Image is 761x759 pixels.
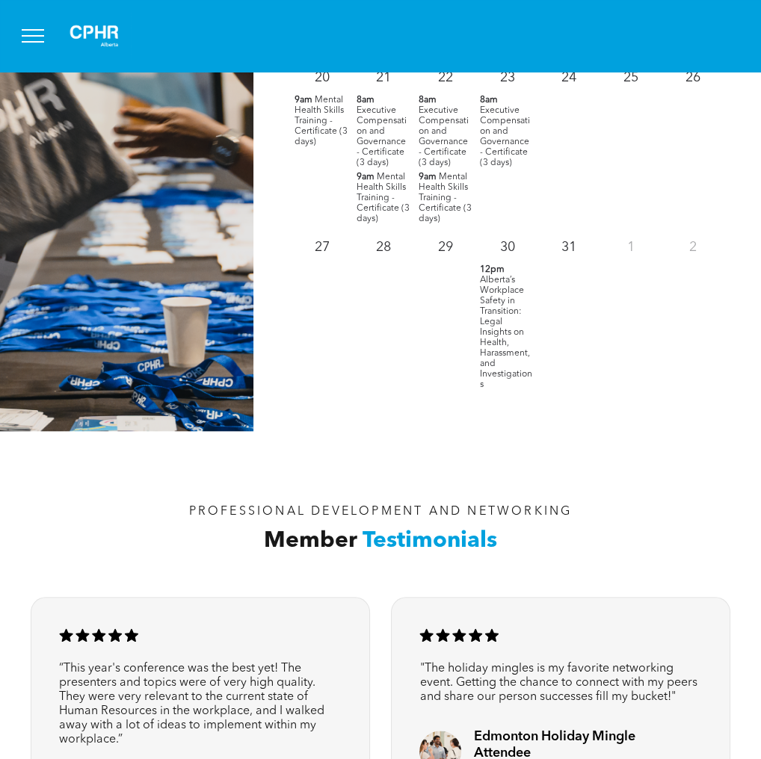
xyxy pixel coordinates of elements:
img: A white background with a few lines on it [57,12,132,60]
button: menu [13,16,52,55]
p: 24 [555,64,582,91]
p: 21 [370,64,397,91]
p: 1 [617,234,644,261]
span: 9am [419,172,437,182]
span: PROFESSIONAL DEVELOPMENT AND NETWORKING [189,506,573,518]
span: Executive Compensation and Governance - Certificate (3 days) [357,106,407,167]
span: "The holiday mingles is my favorite networking event. Getting the chance to connect with my peers... [419,663,697,703]
span: “This year's conference was the best yet! The presenters and topics were of very high quality. Th... [59,663,324,746]
p: 2 [680,234,706,261]
span: Testimonials [363,530,497,552]
span: Executive Compensation and Governance - Certificate (3 days) [419,106,469,167]
span: Executive Compensation and Governance - Certificate (3 days) [480,106,530,167]
p: 23 [494,64,521,91]
p: 30 [494,234,521,261]
span: 12pm [480,264,505,275]
span: 8am [480,95,498,105]
span: 9am [295,95,312,105]
p: 26 [680,64,706,91]
p: 27 [309,234,336,261]
p: 20 [309,64,336,91]
span: 8am [419,95,437,105]
span: Mental Health Skills Training - Certificate (3 days) [295,96,348,146]
span: Member [264,530,357,552]
p: 28 [370,234,397,261]
p: 31 [555,234,582,261]
span: Alberta’s Workplace Safety in Transition: Legal Insights on Health, Harassment, and Investigations [480,276,532,389]
p: 25 [617,64,644,91]
span: Mental Health Skills Training - Certificate (3 days) [357,173,410,223]
span: 9am [357,172,375,182]
p: 22 [432,64,459,91]
span: 8am [357,95,375,105]
p: 29 [432,234,459,261]
span: Mental Health Skills Training - Certificate (3 days) [419,173,472,223]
